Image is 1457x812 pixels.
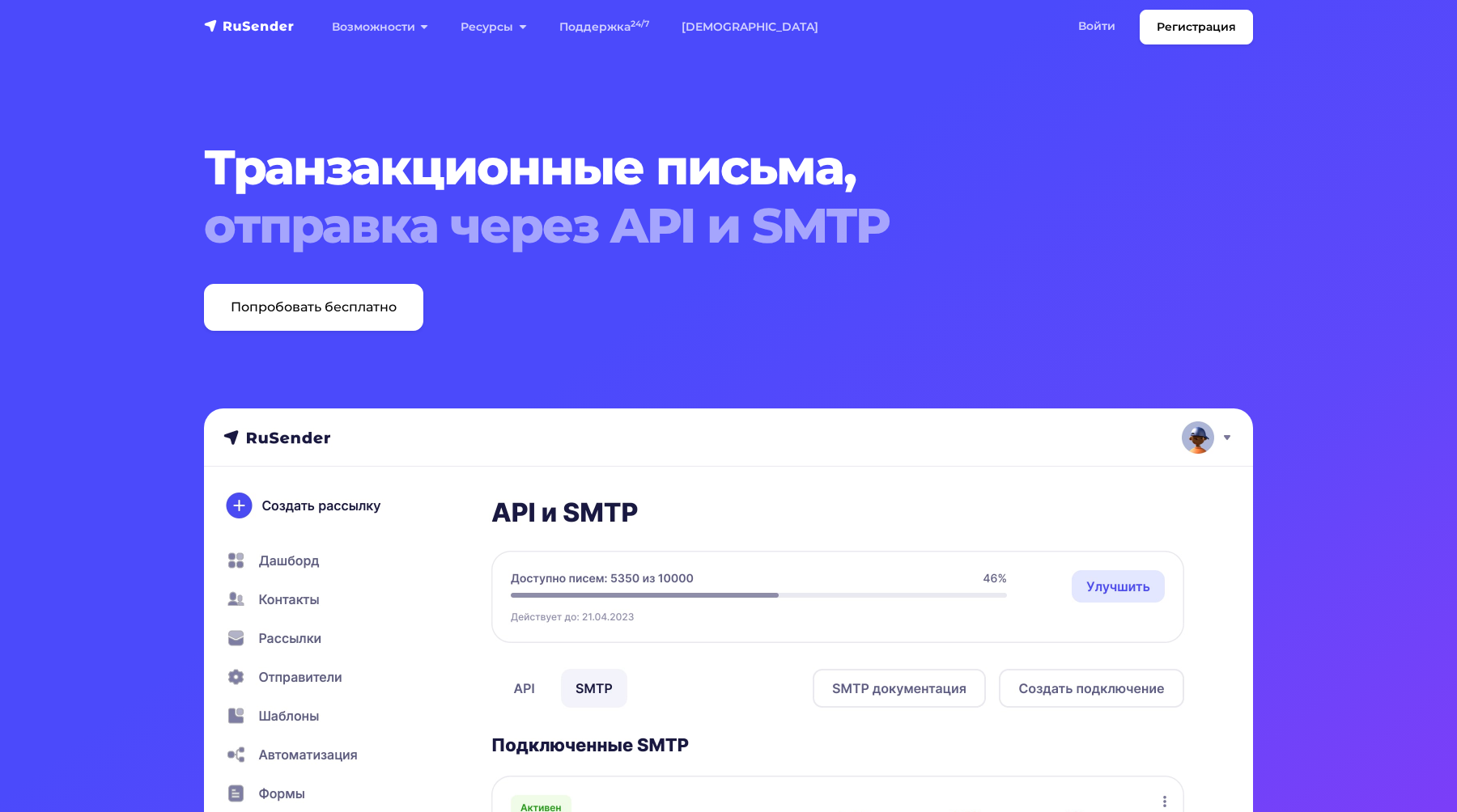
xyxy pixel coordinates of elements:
a: Попробовать бесплатно [204,284,423,331]
a: Поддержка24/7 [543,11,665,44]
a: Регистрация [1140,10,1253,44]
a: Войти [1062,10,1132,43]
span: отправка через API и SMTP [204,197,1164,255]
a: Возможности [316,11,444,44]
a: [DEMOGRAPHIC_DATA] [665,11,835,44]
a: Ресурсы [444,11,542,44]
img: RuSender [204,18,295,34]
h1: Транзакционные письма, [204,138,1164,255]
sup: 24/7 [631,19,649,29]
